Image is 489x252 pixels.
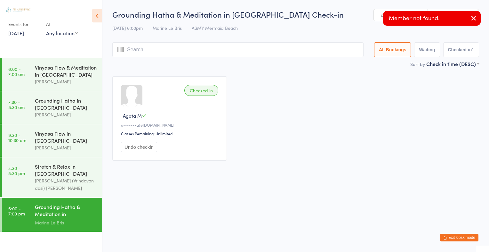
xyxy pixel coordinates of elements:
[123,112,142,119] span: Agota M
[2,124,102,157] a: 9:30 -10:30 amVinyasa Flow in [GEOGRAPHIC_DATA][PERSON_NAME]
[374,42,411,57] button: All Bookings
[426,60,479,67] div: Check in time (DESC)
[440,234,478,241] button: Exit kiosk mode
[8,19,40,29] div: Events for
[112,25,143,31] span: [DATE] 6:00pm
[46,19,78,29] div: At
[184,85,218,96] div: Checked in
[112,42,364,57] input: Search
[2,58,102,91] a: 6:00 -7:00 amVinyasa Flow & Meditation in [GEOGRAPHIC_DATA][PERSON_NAME]
[35,219,97,226] div: Marine Le Bris
[6,7,30,13] img: Australian School of Meditation & Yoga (Gold Coast)
[35,97,97,111] div: Grounding Hatha in [GEOGRAPHIC_DATA]
[35,78,97,85] div: [PERSON_NAME]
[35,144,97,151] div: [PERSON_NAME]
[121,142,157,152] button: Undo checkin
[383,11,481,26] div: Member not found.
[8,99,25,110] time: 7:30 - 8:30 am
[35,130,97,144] div: Vinyasa Flow in [GEOGRAPHIC_DATA]
[192,25,238,31] span: ASMY Mermaid Beach
[35,163,97,177] div: Stretch & Relax in [GEOGRAPHIC_DATA]
[443,42,479,57] button: Checked in1
[46,29,78,37] div: Any location
[2,91,102,124] a: 7:30 -8:30 amGrounding Hatha in [GEOGRAPHIC_DATA][PERSON_NAME]
[2,198,102,232] a: 6:00 -7:00 pmGrounding Hatha & Meditation in [GEOGRAPHIC_DATA]Marine Le Bris
[121,122,220,128] div: a•••••••u@[DOMAIN_NAME]
[35,64,97,78] div: Vinyasa Flow & Meditation in [GEOGRAPHIC_DATA]
[8,132,26,143] time: 9:30 - 10:30 am
[112,9,479,20] h2: Grounding Hatha & Meditation in [GEOGRAPHIC_DATA] Check-in
[8,66,25,77] time: 6:00 - 7:00 am
[410,61,425,67] label: Sort by
[35,203,97,219] div: Grounding Hatha & Meditation in [GEOGRAPHIC_DATA]
[35,177,97,192] div: [PERSON_NAME] (Vrindavan dasi) [PERSON_NAME]
[2,157,102,197] a: 4:30 -5:30 pmStretch & Relax in [GEOGRAPHIC_DATA][PERSON_NAME] (Vrindavan dasi) [PERSON_NAME]
[414,42,440,57] button: Waiting
[35,111,97,118] div: [PERSON_NAME]
[121,131,220,136] div: Classes Remaining: Unlimited
[8,206,25,216] time: 6:00 - 7:00 pm
[472,47,474,52] div: 1
[153,25,182,31] span: Marine Le Bris
[8,29,24,37] a: [DATE]
[8,165,25,176] time: 4:30 - 5:30 pm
